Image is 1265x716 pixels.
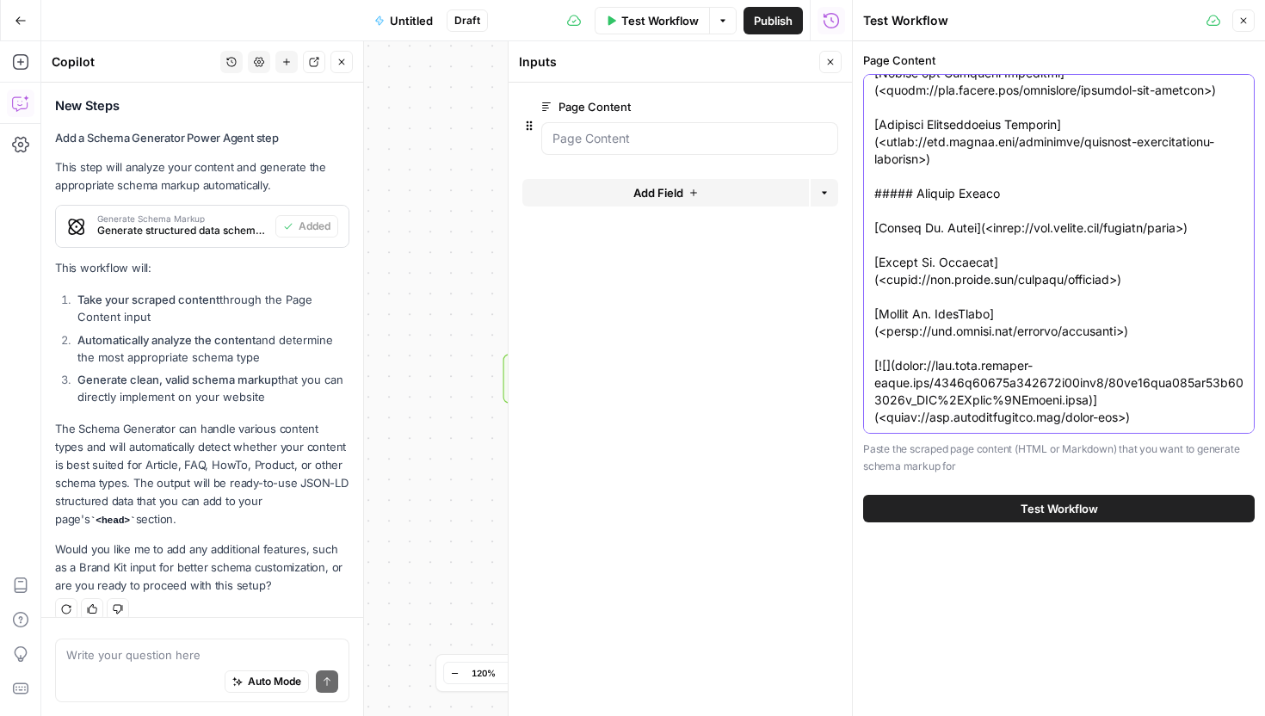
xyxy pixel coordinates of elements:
[55,540,349,595] p: Would you like me to add any additional features, such as a Brand Kit input for better schema cus...
[754,12,793,29] span: Publish
[55,259,349,277] p: This workflow will:
[863,441,1255,474] p: Paste the scraped page content (HTML or Markdown) that you want to generate schema markup for
[97,223,268,238] span: Generate structured data schema markup for the provided page content
[541,98,741,115] label: Page Content
[863,52,1255,69] label: Page Content
[364,7,443,34] button: Untitled
[275,215,338,238] button: Added
[73,291,349,325] li: through the Page Content input
[522,179,809,207] button: Add Field
[863,495,1255,522] button: Test Workflow
[55,420,349,529] p: The Schema Generator can handle various content types and will automatically detect whether your ...
[55,96,349,118] h3: New Steps
[90,515,136,526] code: <head>
[55,158,349,194] p: This step will analyze your content and generate the appropriate schema markup automatically.
[52,53,215,71] div: Copilot
[633,184,683,201] span: Add Field
[73,331,349,366] li: and determine the most appropriate schema type
[73,371,349,405] li: that you can directly implement on your website
[299,219,330,234] span: Added
[552,130,827,147] input: Page Content
[77,333,256,347] strong: Automatically analyze the content
[621,12,699,29] span: Test Workflow
[390,12,433,29] span: Untitled
[454,13,480,28] span: Draft
[77,373,278,386] strong: Generate clean, valid schema markup
[225,670,309,693] button: Auto Mode
[97,214,268,223] span: Generate Schema Markup
[1021,500,1098,517] span: Test Workflow
[248,674,301,689] span: Auto Mode
[519,53,814,71] div: Inputs
[55,131,279,145] strong: Add a Schema Generator Power Agent step
[744,7,803,34] button: Publish
[77,293,219,306] strong: Take your scraped content
[472,666,496,680] span: 120%
[595,7,709,34] button: Test Workflow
